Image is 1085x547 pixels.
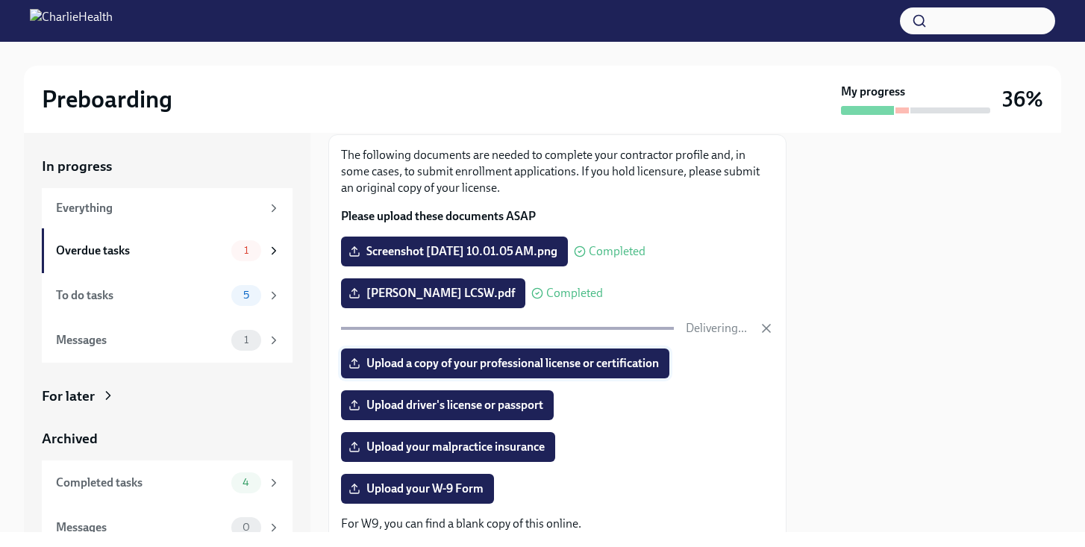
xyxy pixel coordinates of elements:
[341,390,554,420] label: Upload driver's license or passport
[42,387,293,406] a: For later
[30,9,113,33] img: CharlieHealth
[686,320,747,337] p: Delivering...
[234,290,258,301] span: 5
[56,200,261,216] div: Everything
[56,287,225,304] div: To do tasks
[42,318,293,363] a: Messages1
[56,332,225,348] div: Messages
[341,209,536,223] strong: Please upload these documents ASAP
[341,432,555,462] label: Upload your malpractice insurance
[341,516,774,532] p: For W9, you can find a blank copy of this online.
[341,348,669,378] label: Upload a copy of your professional license or certification
[351,398,543,413] span: Upload driver's license or passport
[351,481,484,496] span: Upload your W-9 Form
[341,278,525,308] label: [PERSON_NAME] LCSW.pdf
[759,321,774,336] button: Cancel
[841,84,905,100] strong: My progress
[546,287,603,299] span: Completed
[42,188,293,228] a: Everything
[42,273,293,318] a: To do tasks5
[234,477,258,488] span: 4
[235,245,257,256] span: 1
[42,429,293,448] a: Archived
[56,475,225,491] div: Completed tasks
[56,243,225,259] div: Overdue tasks
[351,356,659,371] span: Upload a copy of your professional license or certification
[234,522,259,533] span: 0
[341,237,568,266] label: Screenshot [DATE] 10.01.05 AM.png
[42,460,293,505] a: Completed tasks4
[235,334,257,346] span: 1
[1002,86,1043,113] h3: 36%
[589,246,645,257] span: Completed
[42,228,293,273] a: Overdue tasks1
[341,474,494,504] label: Upload your W-9 Form
[42,387,95,406] div: For later
[351,286,515,301] span: [PERSON_NAME] LCSW.pdf
[351,440,545,454] span: Upload your malpractice insurance
[351,244,557,259] span: Screenshot [DATE] 10.01.05 AM.png
[56,519,225,536] div: Messages
[341,147,774,196] p: The following documents are needed to complete your contractor profile and, in some cases, to sub...
[42,157,293,176] a: In progress
[42,84,172,114] h2: Preboarding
